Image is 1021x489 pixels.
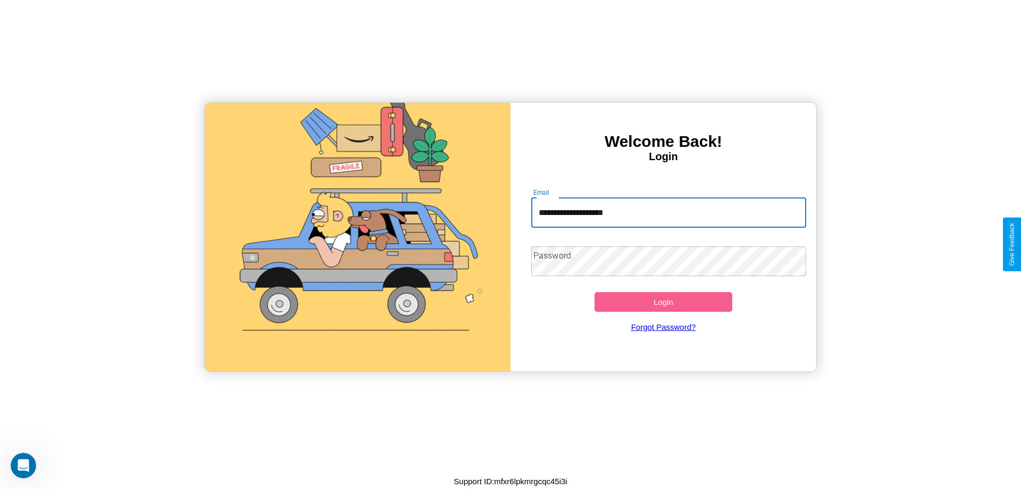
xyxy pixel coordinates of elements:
label: Email [533,188,550,197]
h3: Welcome Back! [510,132,816,151]
a: Forgot Password? [526,312,801,342]
img: gif [205,103,510,371]
button: Login [595,292,732,312]
h4: Login [510,151,816,163]
iframe: Intercom live chat [11,453,36,478]
div: Give Feedback [1008,223,1016,266]
p: Support ID: mfxr6lpkmrgcqc45i3i [454,474,567,488]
